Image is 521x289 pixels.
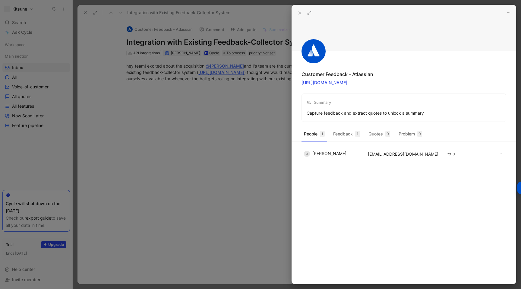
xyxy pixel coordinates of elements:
[304,151,361,157] div: [PERSON_NAME]
[302,129,327,139] button: People
[355,131,360,137] div: 1
[447,151,455,157] div: 0
[368,152,440,156] div: [EMAIL_ADDRESS][DOMAIN_NAME]
[385,131,390,137] div: 0
[302,71,373,78] div: Customer Feedback - Atlassian
[307,99,331,106] div: Summary
[304,151,310,157] div: J
[320,131,325,137] div: 1
[331,129,362,139] button: Feedback
[302,39,326,63] img: logo
[417,131,422,137] div: 0
[366,129,393,139] button: Quotes
[302,80,347,85] a: [URL][DOMAIN_NAME]
[396,129,425,139] button: Problem
[307,110,424,117] div: Capture feedback and extract quotes to unlock a summary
